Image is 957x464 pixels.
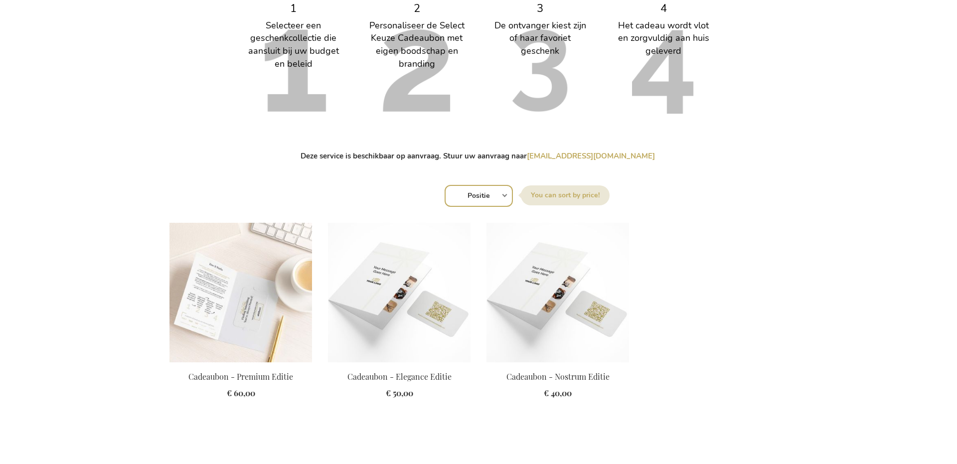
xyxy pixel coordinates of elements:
div: 1 [244,1,343,16]
a: Gift Voucher - Nostrum Edition [486,358,629,368]
a: Cadeaubon - Elegance Editie [347,371,452,382]
div: Selecteer een geschenkcollectie die aansluit bij uw budget en beleid [244,19,343,71]
div: 3 [491,1,590,16]
label: Sorteer op [521,185,610,205]
img: Gift Voucher - Nostrum Edition [328,223,471,362]
div: Het cadeau wordt vlot en zorgvuldig aan huis geleverd [615,19,713,58]
a: [EMAIL_ADDRESS][DOMAIN_NAME] [527,151,657,161]
div: De ontvanger kiest zijn of haar favoriet geschenk [491,19,590,58]
div: 2 [368,1,467,16]
img: Gift Voucher - Nostrum Edition [486,223,629,362]
div: 4 [615,1,713,16]
span: € 50,00 [386,388,413,398]
strong: Deze service is beschikbaar op aanvraag. Stuur uw aanvraag naar [301,151,657,161]
a: Gift Voucher - Nostrum Edition [328,358,471,368]
img: Cadeaubon - Premium Editie [169,223,312,362]
a: Cadeaubon - Nostrum Editie [506,371,610,382]
div: Personaliseer de Select Keuze Cadeaubon met eigen boodschap en branding [368,19,467,71]
span: € 40,00 [544,388,572,398]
